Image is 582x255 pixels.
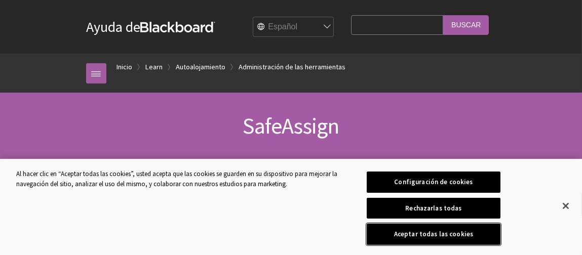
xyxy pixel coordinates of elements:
input: Buscar [443,15,489,35]
a: Learn [145,61,163,73]
select: Site Language Selector [253,17,334,37]
strong: Blackboard [140,22,215,32]
button: Configuración de cookies [367,172,500,193]
button: Cerrar [555,195,577,217]
span: SafeAssign [243,112,339,140]
a: Inicio [117,61,132,73]
a: Administración de las herramientas [239,61,345,73]
button: Rechazarlas todas [367,198,500,219]
a: Autoalojamiento [176,61,225,73]
div: Al hacer clic en “Aceptar todas las cookies”, usted acepta que las cookies se guarden en su dispo... [16,169,349,189]
button: Aceptar todas las cookies [367,224,500,245]
a: Ayuda deBlackboard [86,18,215,36]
